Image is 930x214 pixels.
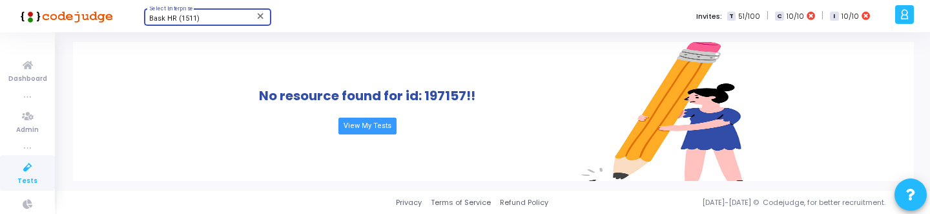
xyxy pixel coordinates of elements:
span: C [775,12,783,21]
span: | [767,9,769,23]
a: View My Tests [338,118,397,134]
img: logo [16,3,113,29]
span: T [727,12,736,21]
label: Invites: [696,11,722,22]
h1: No resource found for id: 197157!! [259,88,475,103]
span: 10/10 [842,11,859,22]
span: I [830,12,838,21]
a: Refund Policy [500,197,548,208]
a: Terms of Service [431,197,491,208]
span: 51/100 [738,11,760,22]
div: [DATE]-[DATE] © Codejudge, for better recruitment. [548,197,914,208]
span: Admin [16,125,39,136]
span: | [821,9,823,23]
a: Privacy [396,197,422,208]
span: 10/10 [787,11,804,22]
span: Dashboard [8,74,47,85]
mat-icon: Clear [256,11,266,21]
span: Tests [17,176,37,187]
span: Bask HR (1511) [149,14,200,23]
